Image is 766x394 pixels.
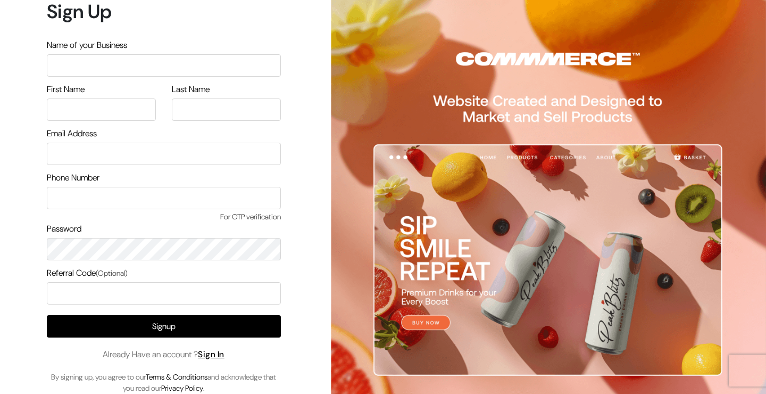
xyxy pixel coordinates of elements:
[47,223,81,235] label: Password
[47,315,281,338] button: Signup
[161,383,203,393] a: Privacy Policy
[103,348,224,361] span: Already Have an account ?
[47,372,281,394] p: By signing up, you agree to our and acknowledge that you read our .
[47,127,97,140] label: Email Address
[47,211,281,223] span: For OTP verification
[47,83,85,96] label: First Name
[96,268,128,278] span: (Optional)
[47,171,99,184] label: Phone Number
[198,349,224,360] a: Sign In
[47,267,128,280] label: Referral Code
[146,372,207,382] a: Terms & Conditions
[47,39,127,52] label: Name of your Business
[172,83,210,96] label: Last Name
